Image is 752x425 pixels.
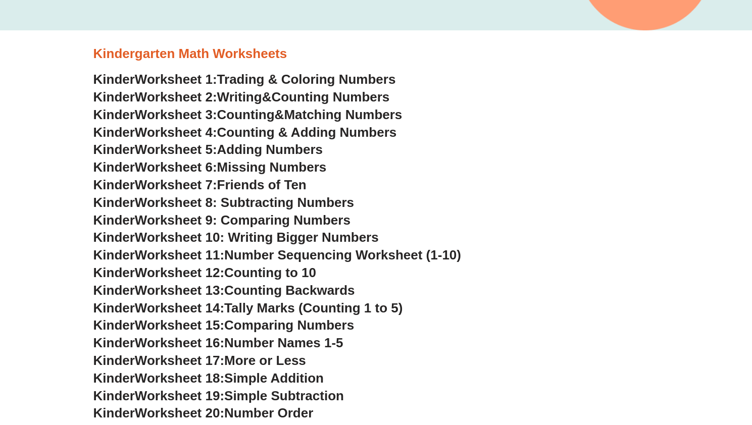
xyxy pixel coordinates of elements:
[135,353,224,368] span: Worksheet 17:
[271,89,389,104] span: Counting Numbers
[93,107,135,122] span: Kinder
[135,177,217,192] span: Worksheet 7:
[93,212,350,228] a: KinderWorksheet 9: Comparing Numbers
[135,335,224,350] span: Worksheet 16:
[93,247,135,262] span: Kinder
[224,265,316,280] span: Counting to 10
[93,283,135,298] span: Kinder
[217,125,397,140] span: Counting & Adding Numbers
[135,72,217,87] span: Worksheet 1:
[135,125,217,140] span: Worksheet 4:
[224,317,354,333] span: Comparing Numbers
[93,89,135,104] span: Kinder
[135,370,224,386] span: Worksheet 18:
[93,265,135,280] span: Kinder
[93,300,135,315] span: Kinder
[135,317,224,333] span: Worksheet 15:
[93,230,379,245] a: KinderWorksheet 10: Writing Bigger Numbers
[284,107,402,122] span: Matching Numbers
[135,212,350,228] span: Worksheet 9: Comparing Numbers
[93,72,396,87] a: KinderWorksheet 1:Trading & Coloring Numbers
[135,265,224,280] span: Worksheet 12:
[93,212,135,228] span: Kinder
[224,283,355,298] span: Counting Backwards
[135,107,217,122] span: Worksheet 3:
[224,247,461,262] span: Number Sequencing Worksheet (1-10)
[93,45,659,63] h3: Kindergarten Math Worksheets
[93,125,135,140] span: Kinder
[93,195,354,210] a: KinderWorksheet 8: Subtracting Numbers
[217,107,275,122] span: Counting
[217,160,327,175] span: Missing Numbers
[93,107,403,122] a: KinderWorksheet 3:Counting&Matching Numbers
[135,142,217,157] span: Worksheet 5:
[217,89,262,104] span: Writing
[135,89,217,104] span: Worksheet 2:
[224,353,306,368] span: More or Less
[224,300,403,315] span: Tally Marks (Counting 1 to 5)
[93,405,135,420] span: Kinder
[93,353,135,368] span: Kinder
[217,72,396,87] span: Trading & Coloring Numbers
[93,177,135,192] span: Kinder
[93,160,327,175] a: KinderWorksheet 6:Missing Numbers
[224,370,324,386] span: Simple Addition
[135,405,224,420] span: Worksheet 20:
[93,177,307,192] a: KinderWorksheet 7:Friends of Ten
[135,388,224,403] span: Worksheet 19:
[93,230,135,245] span: Kinder
[224,388,344,403] span: Simple Subtraction
[93,317,135,333] span: Kinder
[135,247,224,262] span: Worksheet 11:
[93,72,135,87] span: Kinder
[135,160,217,175] span: Worksheet 6:
[93,370,135,386] span: Kinder
[135,283,224,298] span: Worksheet 13:
[135,300,224,315] span: Worksheet 14:
[93,388,135,403] span: Kinder
[135,195,354,210] span: Worksheet 8: Subtracting Numbers
[93,195,135,210] span: Kinder
[93,335,135,350] span: Kinder
[93,160,135,175] span: Kinder
[135,230,379,245] span: Worksheet 10: Writing Bigger Numbers
[93,142,135,157] span: Kinder
[217,177,307,192] span: Friends of Ten
[224,335,343,350] span: Number Names 1-5
[584,311,752,425] iframe: Chat Widget
[217,142,323,157] span: Adding Numbers
[93,89,390,104] a: KinderWorksheet 2:Writing&Counting Numbers
[224,405,313,420] span: Number Order
[93,142,323,157] a: KinderWorksheet 5:Adding Numbers
[93,125,397,140] a: KinderWorksheet 4:Counting & Adding Numbers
